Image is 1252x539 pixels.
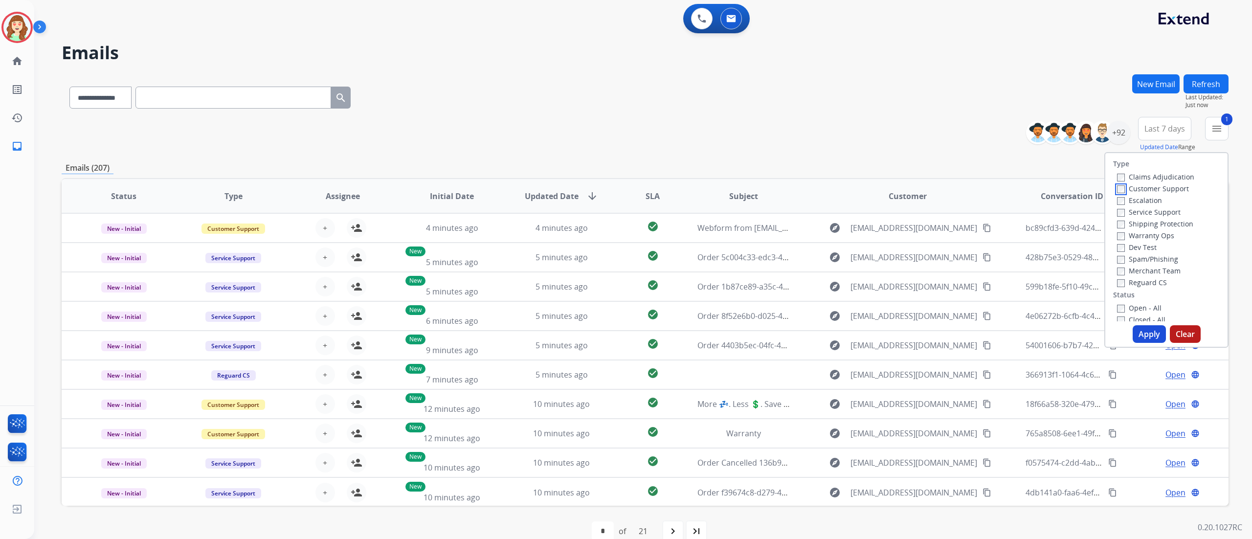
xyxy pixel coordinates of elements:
[1108,429,1117,438] mat-icon: content_copy
[1165,369,1185,381] span: Open
[315,424,335,443] button: +
[983,282,991,291] mat-icon: content_copy
[1117,184,1189,193] label: Customer Support
[111,190,136,202] span: Status
[647,338,659,350] mat-icon: check_circle
[201,400,265,410] span: Customer Support
[323,251,327,263] span: +
[405,393,425,403] p: New
[697,281,871,292] span: Order 1b87ce89-a35c-4785-873e-bc73f5a77d6d
[101,224,147,234] span: New - Initial
[62,43,1229,63] h2: Emails
[726,428,761,439] span: Warranty
[1117,232,1125,240] input: Warranty Ops
[430,190,474,202] span: Initial Date
[533,487,590,498] span: 10 minutes ago
[351,251,362,263] mat-icon: person_add
[101,429,147,439] span: New - Initial
[697,311,871,321] span: Order 8f52e6b0-d025-410f-aa29-096d4d8d4388
[1026,428,1171,439] span: 765a8508-6ee1-49f5-a22b-dd418fbcf62c
[850,398,977,410] span: [EMAIL_ADDRESS][DOMAIN_NAME]
[426,315,478,326] span: 6 minutes ago
[315,483,335,502] button: +
[1117,196,1162,205] label: Escalation
[1191,429,1200,438] mat-icon: language
[1026,252,1174,263] span: 428b75e3-0529-48b9-84ea-f6dd2e8a10f6
[983,458,991,467] mat-icon: content_copy
[1113,290,1135,300] label: Status
[850,281,977,292] span: [EMAIL_ADDRESS][DOMAIN_NAME]
[1026,457,1177,468] span: f0575474-c2dd-4ab4-90a5-67bec3e1bd6b
[889,190,927,202] span: Customer
[533,428,590,439] span: 10 minutes ago
[983,312,991,320] mat-icon: content_copy
[850,251,977,263] span: [EMAIL_ADDRESS][DOMAIN_NAME]
[323,310,327,322] span: +
[323,369,327,381] span: +
[1170,325,1201,343] button: Clear
[536,223,588,233] span: 4 minutes ago
[1191,370,1200,379] mat-icon: language
[315,277,335,296] button: +
[829,310,841,322] mat-icon: explore
[647,455,659,467] mat-icon: check_circle
[1117,244,1125,252] input: Dev Test
[536,311,588,321] span: 5 minutes ago
[850,339,977,351] span: [EMAIL_ADDRESS][DOMAIN_NAME]
[533,399,590,409] span: 10 minutes ago
[315,218,335,238] button: +
[323,398,327,410] span: +
[1108,458,1117,467] mat-icon: content_copy
[351,310,362,322] mat-icon: person_add
[533,457,590,468] span: 10 minutes ago
[11,112,23,124] mat-icon: history
[426,345,478,356] span: 9 minutes ago
[850,310,977,322] span: [EMAIL_ADDRESS][DOMAIN_NAME]
[647,250,659,262] mat-icon: check_circle
[536,369,588,380] span: 5 minutes ago
[1221,113,1232,125] span: 1
[983,400,991,408] mat-icon: content_copy
[1117,256,1125,264] input: Spam/Phishing
[351,369,362,381] mat-icon: person_add
[224,190,243,202] span: Type
[1117,209,1125,217] input: Service Support
[351,398,362,410] mat-icon: person_add
[536,281,588,292] span: 5 minutes ago
[351,222,362,234] mat-icon: person_add
[536,252,588,263] span: 5 minutes ago
[205,488,261,498] span: Service Support
[829,398,841,410] mat-icon: explore
[351,281,362,292] mat-icon: person_add
[1117,207,1181,217] label: Service Support
[1117,219,1193,228] label: Shipping Protection
[326,190,360,202] span: Assignee
[1133,325,1166,343] button: Apply
[1211,123,1223,135] mat-icon: menu
[647,426,659,438] mat-icon: check_circle
[424,462,480,473] span: 10 minutes ago
[1117,172,1194,181] label: Claims Adjudication
[1117,315,1165,324] label: Closed - All
[697,457,905,468] span: Order Cancelled 136b947f-1225-4535-9005-6c498c366aef
[205,341,261,351] span: Service Support
[1140,143,1178,151] button: Updated Date
[647,397,659,408] mat-icon: check_circle
[405,482,425,492] p: New
[101,341,147,351] span: New - Initial
[323,339,327,351] span: +
[983,429,991,438] mat-icon: content_copy
[426,257,478,268] span: 5 minutes ago
[405,247,425,256] p: New
[424,404,480,414] span: 12 minutes ago
[201,224,265,234] span: Customer Support
[1117,185,1125,193] input: Customer Support
[1165,398,1185,410] span: Open
[1117,221,1125,228] input: Shipping Protection
[1117,231,1174,240] label: Warranty Ops
[101,488,147,498] span: New - Initial
[426,374,478,385] span: 7 minutes ago
[1165,457,1185,469] span: Open
[829,457,841,469] mat-icon: explore
[983,253,991,262] mat-icon: content_copy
